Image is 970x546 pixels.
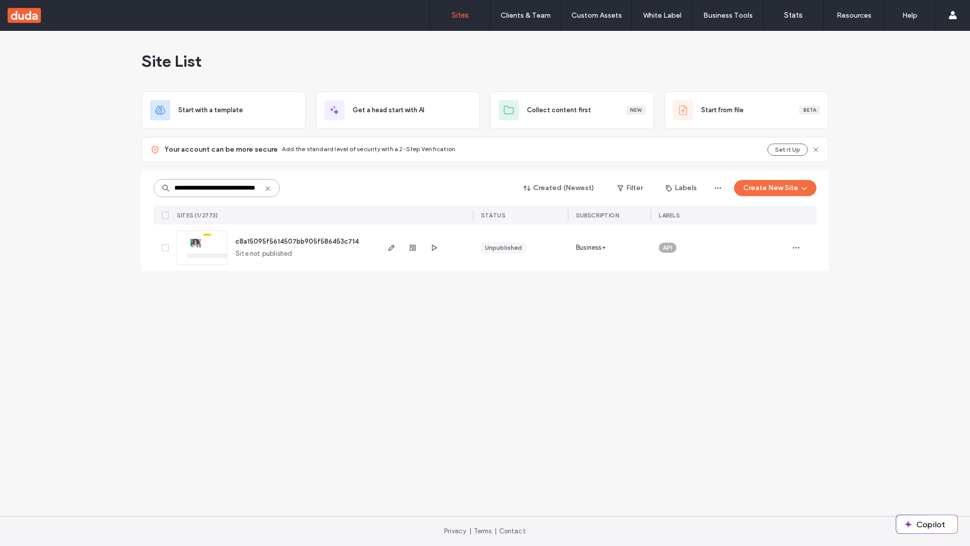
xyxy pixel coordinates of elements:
div: New [626,106,646,115]
span: Business+ [576,243,606,253]
button: Labels [657,180,706,196]
div: Collect content firstNew [490,92,654,129]
span: | [469,527,471,535]
button: Create New Site [734,180,816,196]
button: Created (Newest) [515,180,603,196]
span: Start with a template [178,105,243,115]
div: Start with a template [141,92,306,129]
label: Sites [452,11,469,20]
span: API [663,243,672,252]
span: Get a head start with AI [353,105,424,115]
div: Unpublished [485,243,522,252]
label: White Label [643,11,682,20]
a: c8a15095f5614507bb905f586453c714 [235,238,359,245]
label: Stats [784,11,803,20]
a: Privacy [444,527,466,535]
span: Site List [141,51,202,71]
span: Your account can be more secure [164,145,278,155]
button: Copilot [896,515,957,533]
label: Resources [837,11,871,20]
span: Site not published [235,249,293,259]
label: Clients & Team [501,11,551,20]
span: Collect content first [527,105,591,115]
div: Beta [799,106,820,115]
span: STATUS [481,212,505,219]
label: Custom Assets [571,11,622,20]
a: Contact [499,527,526,535]
div: Get a head start with AI [316,92,480,129]
button: Set it Up [767,144,808,156]
a: Terms [474,527,492,535]
span: | [495,527,497,535]
span: Add the standard level of security with a 2-Step Verification. [282,145,457,153]
span: SUBSCRIPTION [576,212,619,219]
label: Help [902,11,917,20]
span: Start from file [701,105,744,115]
span: SITES (1/2773) [177,212,218,219]
span: LABELS [659,212,680,219]
button: Filter [607,180,653,196]
div: Start from fileBeta [664,92,829,129]
label: Business Tools [703,11,753,20]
